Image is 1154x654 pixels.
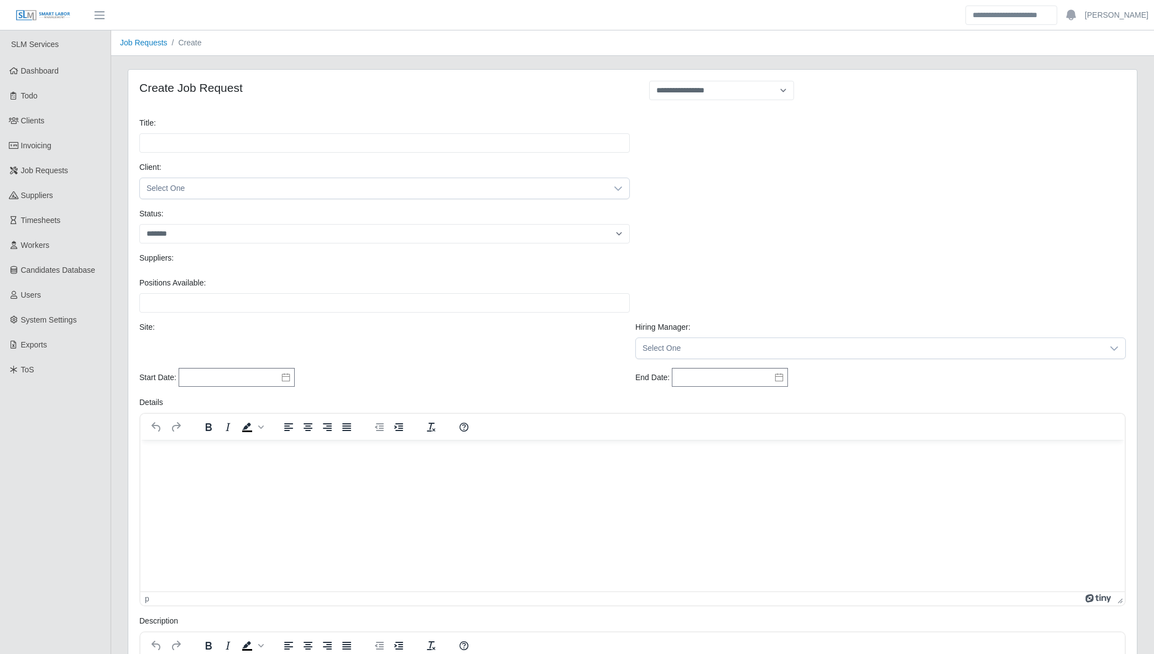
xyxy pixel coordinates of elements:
[21,66,59,75] span: Dashboard
[279,638,298,653] button: Align left
[21,141,51,150] span: Invoicing
[1085,9,1148,21] a: [PERSON_NAME]
[21,116,45,125] span: Clients
[139,277,206,289] label: Positions Available:
[120,38,168,47] a: Job Requests
[139,117,156,129] label: Title:
[166,638,185,653] button: Redo
[965,6,1057,25] input: Search
[21,266,96,274] span: Candidates Database
[1113,592,1125,605] div: Press the Up and Down arrow keys to resize the editor.
[139,372,176,383] label: Start Date:
[318,638,337,653] button: Align right
[318,419,337,435] button: Align right
[21,340,47,349] span: Exports
[389,419,408,435] button: Increase indent
[145,594,149,603] div: p
[337,419,356,435] button: Justify
[139,615,178,627] label: Description
[199,419,218,435] button: Bold
[139,208,164,220] label: Status:
[21,166,69,175] span: Job Requests
[370,419,389,435] button: Decrease indent
[139,397,163,408] label: Details
[389,638,408,653] button: Increase indent
[635,372,670,383] label: End Date:
[140,440,1125,591] iframe: Rich Text Area
[218,638,237,653] button: Italic
[422,419,441,435] button: Clear formatting
[422,638,441,653] button: Clear formatting
[299,419,317,435] button: Align center
[337,638,356,653] button: Justify
[636,338,1103,359] span: Select One
[21,216,61,225] span: Timesheets
[21,91,38,100] span: Todo
[139,81,624,95] h4: Create Job Request
[139,162,161,173] label: Client:
[11,40,59,49] span: SLM Services
[147,638,166,653] button: Undo
[147,419,166,435] button: Undo
[370,638,389,653] button: Decrease indent
[199,638,218,653] button: Bold
[21,191,53,200] span: Suppliers
[299,638,317,653] button: Align center
[21,241,50,250] span: Workers
[455,419,473,435] button: Help
[238,638,265,653] div: Background color Black
[140,178,607,199] span: Select One
[21,365,34,374] span: ToS
[168,37,202,49] li: Create
[21,315,77,324] span: System Settings
[455,638,473,653] button: Help
[166,419,185,435] button: Redo
[15,9,71,22] img: SLM Logo
[279,419,298,435] button: Align left
[1085,594,1113,603] a: Powered by Tiny
[139,321,155,333] label: Site:
[635,321,691,333] label: Hiring Manager:
[139,252,174,264] label: Suppliers:
[238,419,265,435] div: Background color Black
[21,290,41,299] span: Users
[218,419,237,435] button: Italic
